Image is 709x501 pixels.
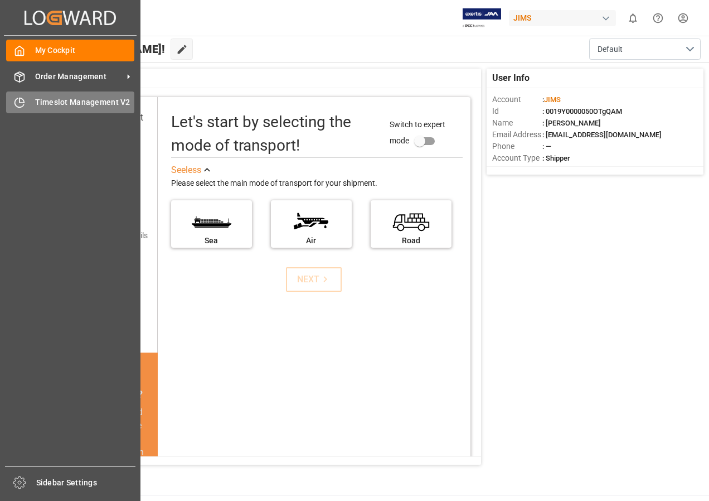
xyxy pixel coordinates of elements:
button: JIMS [509,7,620,28]
span: Switch to expert mode [390,120,445,145]
span: Default [598,44,623,55]
span: User Info [492,71,530,85]
span: : [EMAIL_ADDRESS][DOMAIN_NAME] [542,131,662,139]
button: open menu [589,38,701,60]
div: Let's start by selecting the mode of transport! [171,110,379,157]
div: Road [376,235,446,247]
span: Name [492,117,542,129]
div: Add shipping details [78,230,148,242]
span: Email Address [492,129,542,141]
div: NEXT [297,273,331,286]
button: show 0 new notifications [620,6,645,31]
div: Sea [177,235,246,247]
span: : — [542,142,551,151]
span: Account Type [492,152,542,164]
span: : [542,95,561,104]
span: Id [492,105,542,117]
span: Phone [492,141,542,152]
span: JIMS [544,95,561,104]
span: Account [492,94,542,105]
span: : 0019Y0000050OTgQAM [542,107,622,115]
button: Help Center [645,6,671,31]
span: : Shipper [542,154,570,162]
div: Please select the main mode of transport for your shipment. [171,177,463,190]
a: My Cockpit [6,40,134,61]
div: See less [171,163,201,177]
span: Order Management [35,71,123,83]
div: JIMS [509,10,616,26]
span: Sidebar Settings [36,477,136,489]
a: Timeslot Management V2 [6,91,134,113]
span: My Cockpit [35,45,135,56]
span: Timeslot Management V2 [35,97,135,108]
button: NEXT [286,267,342,292]
img: Exertis%20JAM%20-%20Email%20Logo.jpg_1722504956.jpg [463,8,501,28]
div: Air [276,235,346,247]
span: : [PERSON_NAME] [542,119,601,127]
